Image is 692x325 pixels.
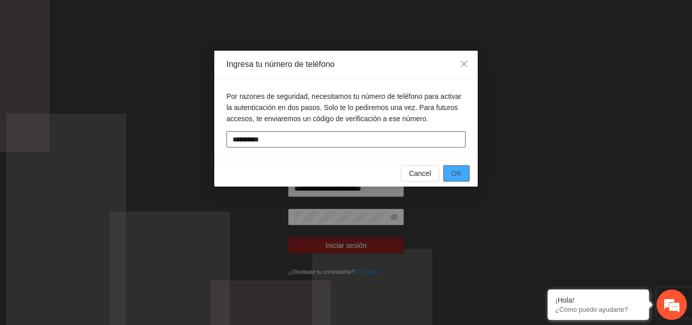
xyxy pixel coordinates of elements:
div: Minimizar ventana de chat en vivo [166,5,190,29]
div: ¡Hola! [555,296,641,304]
button: Close [450,51,478,78]
span: OK [451,168,462,179]
textarea: Escriba su mensaje y pulse “Intro” [5,217,193,252]
div: Ingresa tu número de teléfono [226,59,466,70]
div: Chatee con nosotros ahora [53,52,170,65]
span: Estamos en línea. [59,105,140,208]
p: Por razones de seguridad, necesitamos tu número de teléfono para activar la autenticación en dos ... [226,91,466,124]
span: close [460,60,468,68]
span: Cancel [409,168,431,179]
button: Cancel [401,165,439,182]
button: OK [443,165,470,182]
p: ¿Cómo puedo ayudarte? [555,306,641,313]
